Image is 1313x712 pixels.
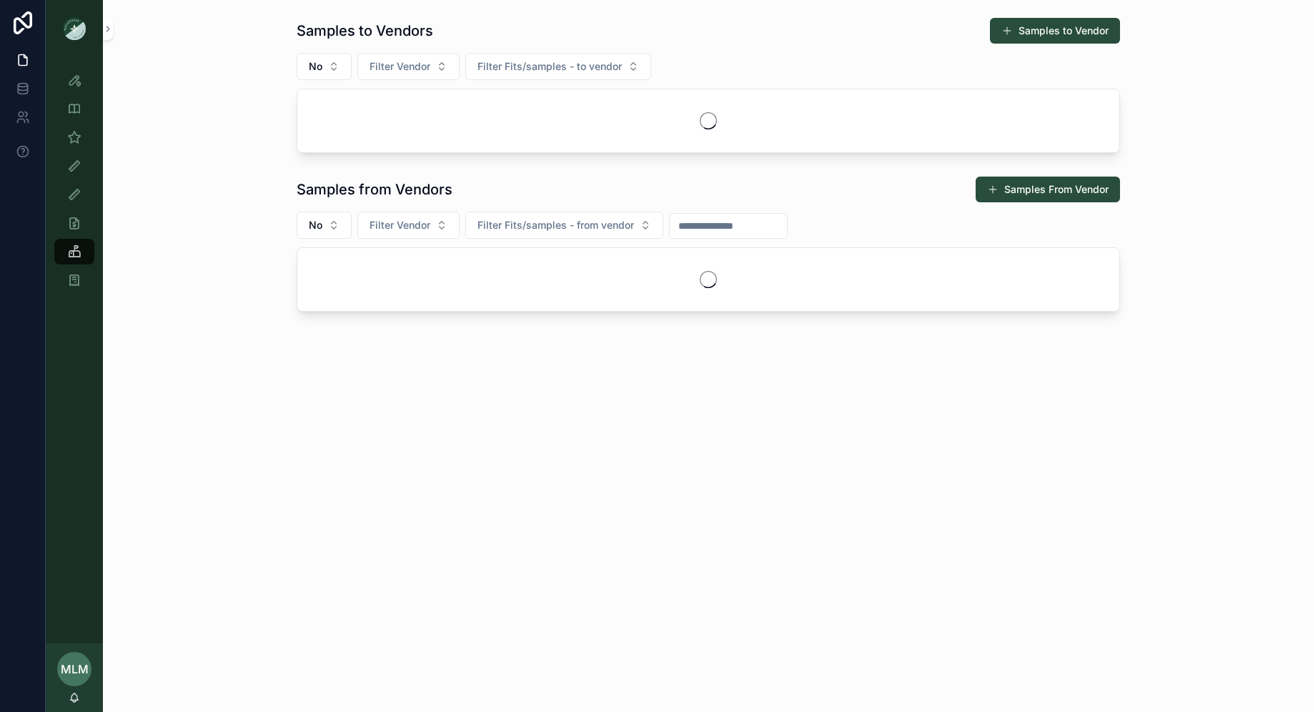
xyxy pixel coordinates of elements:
[46,57,103,312] div: scrollable content
[297,53,352,80] button: Select Button
[370,59,430,74] span: Filter Vendor
[297,21,433,41] h1: Samples to Vendors
[357,212,460,239] button: Select Button
[477,59,622,74] span: Filter Fits/samples - to vendor
[990,18,1120,44] button: Samples to Vendor
[465,53,651,80] button: Select Button
[61,661,89,678] span: MLM
[465,212,663,239] button: Select Button
[976,177,1120,202] button: Samples From Vendor
[297,179,452,199] h1: Samples from Vendors
[357,53,460,80] button: Select Button
[477,218,634,232] span: Filter Fits/samples - from vendor
[309,218,322,232] span: No
[370,218,430,232] span: Filter Vendor
[297,212,352,239] button: Select Button
[309,59,322,74] span: No
[63,17,86,40] img: App logo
